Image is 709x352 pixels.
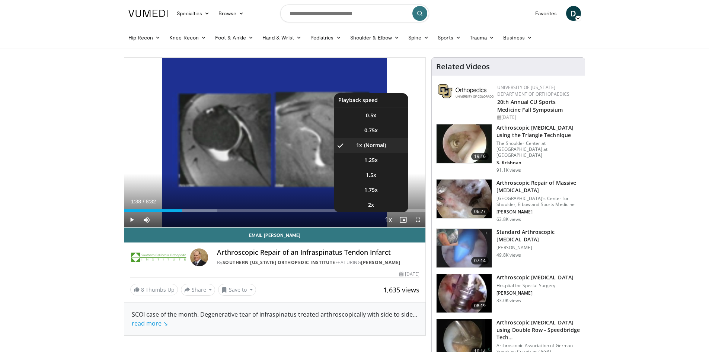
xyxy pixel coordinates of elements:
[165,30,211,45] a: Knee Recon
[128,10,168,17] img: VuMedi Logo
[471,257,489,264] span: 07:14
[132,310,418,328] div: SCOI case of the month. Degenerative tear of infraspinatus treated arthroscopically with side to ...
[366,112,376,119] span: 0.5x
[496,319,580,341] h3: Arthroscopic [MEDICAL_DATA] using Double Row - Speedbridge Tech…
[258,30,306,45] a: Hand & Wrist
[139,212,154,227] button: Mute
[497,114,579,121] div: [DATE]
[531,6,562,21] a: Favorites
[218,284,256,296] button: Save to
[130,284,178,295] a: 8 Thumbs Up
[496,140,580,158] p: The Shoulder Center at [GEOGRAPHIC_DATA] at [GEOGRAPHIC_DATA]
[496,167,521,173] p: 91.1K views
[436,274,580,313] a: 08:19 Arthroscopic [MEDICAL_DATA] Hospital for Special Surgery [PERSON_NAME] 33.0K views
[383,285,419,294] span: 1,635 views
[496,252,521,258] p: 49.8K views
[132,319,168,327] a: read more ↘
[497,84,569,97] a: University of [US_STATE] Department of Orthopaedics
[437,229,492,267] img: 38854_0000_3.png.150x105_q85_crop-smart_upscale.jpg
[306,30,346,45] a: Pediatrics
[124,212,139,227] button: Play
[361,259,400,266] a: [PERSON_NAME]
[172,6,214,21] a: Specialties
[496,283,574,289] p: Hospital for Special Surgery
[496,179,580,194] h3: Arthroscopic Repair of Massive [MEDICAL_DATA]
[181,284,215,296] button: Share
[364,127,378,134] span: 0.75x
[496,298,521,304] p: 33.0K views
[496,196,580,207] p: [GEOGRAPHIC_DATA]'s Center for Shoulder, Elbow and Sports Medicine
[566,6,581,21] a: D
[211,30,258,45] a: Foot & Ankle
[438,84,494,98] img: 355603a8-37da-49b6-856f-e00d7e9307d3.png.150x105_q85_autocrop_double_scale_upscale_version-0.2.png
[411,212,425,227] button: Fullscreen
[366,171,376,179] span: 1.5x
[356,142,362,149] span: 1x
[465,30,499,45] a: Trauma
[436,179,580,222] a: 06:27 Arthroscopic Repair of Massive [MEDICAL_DATA] [GEOGRAPHIC_DATA]'s Center for Shoulder, Elbo...
[381,212,396,227] button: Playback Rate
[437,124,492,163] img: krish_3.png.150x105_q85_crop-smart_upscale.jpg
[364,156,378,164] span: 1.25x
[436,62,490,71] h4: Related Videos
[190,248,208,266] img: Avatar
[223,259,335,266] a: Southern [US_STATE] Orthopedic Institute
[471,153,489,160] span: 19:16
[471,302,489,310] span: 08:19
[396,212,411,227] button: Enable picture-in-picture mode
[496,124,580,139] h3: Arthroscopic [MEDICAL_DATA] using the Triangle Technique
[280,4,429,22] input: Search topics, interventions
[143,199,144,204] span: /
[146,199,156,204] span: 8:32
[497,98,563,113] a: 20th Annual CU Sports Medicine Fall Symposium
[124,209,426,212] div: Progress Bar
[124,30,165,45] a: Hip Recon
[346,30,404,45] a: Shoulder & Elbow
[496,228,580,243] h3: Standard Arthroscopic [MEDICAL_DATA]
[399,271,419,278] div: [DATE]
[130,248,187,266] img: Southern California Orthopedic Institute
[471,208,489,215] span: 06:27
[131,199,141,204] span: 1:38
[368,201,374,209] span: 2x
[132,310,417,327] span: ...
[217,259,419,266] div: By FEATURING
[496,274,574,281] h3: Arthroscopic [MEDICAL_DATA]
[496,290,574,296] p: [PERSON_NAME]
[124,58,426,228] video-js: Video Player
[436,124,580,173] a: 19:16 Arthroscopic [MEDICAL_DATA] using the Triangle Technique The Shoulder Center at [GEOGRAPHIC...
[496,209,580,215] p: [PERSON_NAME]
[436,228,580,268] a: 07:14 Standard Arthroscopic [MEDICAL_DATA] [PERSON_NAME] 49.8K views
[404,30,433,45] a: Spine
[496,216,521,222] p: 63.8K views
[141,286,144,293] span: 8
[437,274,492,313] img: 10051_3.png.150x105_q85_crop-smart_upscale.jpg
[433,30,465,45] a: Sports
[214,6,248,21] a: Browse
[499,30,537,45] a: Business
[124,228,426,242] a: Email [PERSON_NAME]
[217,248,419,257] h4: Arthroscopic Repair of an Infraspinatus Tendon Infarct
[496,160,580,166] p: S. Krishnan
[364,186,378,194] span: 1.75x
[437,180,492,218] img: 281021_0002_1.png.150x105_q85_crop-smart_upscale.jpg
[496,245,580,251] p: [PERSON_NAME]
